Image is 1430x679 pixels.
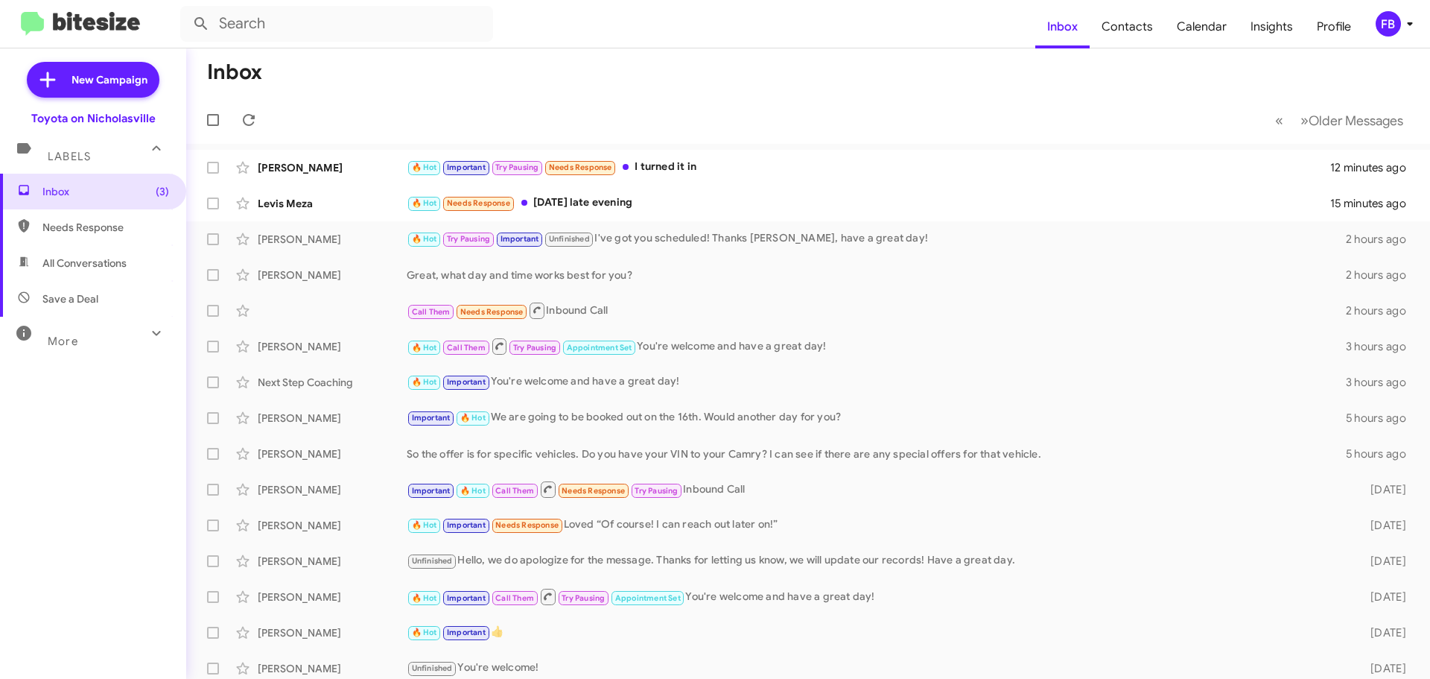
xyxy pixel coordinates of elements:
div: [DATE] [1347,590,1418,604]
div: [PERSON_NAME] [258,554,407,569]
h1: Inbox [207,60,262,84]
a: Contacts [1090,5,1165,48]
button: Next [1291,105,1412,136]
div: [PERSON_NAME] [258,518,407,533]
span: Needs Response [42,220,169,235]
div: [PERSON_NAME] [258,482,407,497]
span: Appointment Set [567,343,632,353]
div: [DATE] [1347,482,1418,497]
div: [PERSON_NAME] [258,625,407,640]
div: 2 hours ago [1346,303,1418,318]
div: [DATE] [1347,661,1418,676]
span: Labels [48,150,91,163]
span: Important [447,593,486,603]
div: You're welcome and have a great day! [407,373,1346,391]
div: I turned it in [407,159,1330,176]
div: [DATE] late evening [407,195,1330,212]
div: Inbound Call [407,301,1346,320]
a: Inbox [1035,5,1090,48]
div: [PERSON_NAME] [258,268,407,282]
span: Important [447,628,486,637]
div: [DATE] [1347,554,1418,569]
div: You're welcome and have a great day! [407,337,1346,356]
span: Try Pausing [513,343,556,353]
div: Toyota on Nicholasville [31,111,156,126]
div: [PERSON_NAME] [258,661,407,676]
span: Save a Deal [42,291,98,306]
span: Needs Response [495,520,559,530]
input: Search [180,6,493,42]
span: Older Messages [1309,113,1403,129]
a: New Campaign [27,62,159,98]
button: FB [1363,11,1414,37]
span: 🔥 Hot [460,486,486,496]
span: 🔥 Hot [460,413,486,423]
div: [PERSON_NAME] [258,446,407,461]
div: 15 minutes ago [1330,196,1418,211]
a: Profile [1305,5,1363,48]
button: Previous [1266,105,1292,136]
nav: Page navigation example [1267,105,1412,136]
div: [PERSON_NAME] [258,411,407,426]
span: 🔥 Hot [412,377,437,387]
div: Loved “Of course! I can reach out later on!” [407,517,1347,534]
span: 🔥 Hot [412,520,437,530]
div: Next Step Coaching [258,375,407,390]
div: You're welcome! [407,660,1347,677]
div: [DATE] [1347,625,1418,640]
div: You're welcome and have a great day! [407,587,1347,606]
span: Important [447,520,486,530]
div: 👍 [407,624,1347,641]
span: 🔥 Hot [412,234,437,244]
span: (3) [156,184,169,199]
a: Calendar [1165,5,1239,48]
div: [DATE] [1347,518,1418,533]
span: Unfinished [412,556,453,566]
span: Unfinished [412,663,453,673]
span: Call Them [447,343,486,353]
div: 5 hours ago [1346,446,1418,461]
span: Appointment Set [615,593,681,603]
span: Try Pausing [447,234,490,244]
span: Important [412,486,451,496]
div: 2 hours ago [1346,232,1418,247]
span: More [48,335,78,348]
div: 3 hours ago [1346,375,1418,390]
span: 🔥 Hot [412,162,437,172]
span: Unfinished [549,234,590,244]
span: 🔥 Hot [412,198,437,208]
div: 12 minutes ago [1330,160,1418,175]
span: 🔥 Hot [412,593,437,603]
span: Important [412,413,451,423]
div: Great, what day and time works best for you? [407,268,1346,282]
div: [PERSON_NAME] [258,232,407,247]
div: Hello, we do apologize for the message. Thanks for letting us know, we will update our records! H... [407,552,1347,569]
div: FB [1376,11,1401,37]
span: Important [500,234,539,244]
div: We are going to be booked out on the 16th. Would another day for you? [407,409,1346,426]
span: Important [447,377,486,387]
span: Call Them [495,486,534,496]
div: So the offer is for specific vehicles. Do you have your VIN to your Camry? I can see if there are... [407,446,1346,461]
div: 3 hours ago [1346,339,1418,354]
span: Needs Response [549,162,612,172]
span: » [1300,111,1309,130]
div: [PERSON_NAME] [258,339,407,354]
span: New Campaign [71,72,147,87]
span: Try Pausing [495,162,538,172]
span: Try Pausing [562,593,605,603]
span: Inbox [42,184,169,199]
div: Levis Meza [258,196,407,211]
span: 🔥 Hot [412,628,437,637]
span: Try Pausing [635,486,678,496]
span: Needs Response [460,307,524,317]
div: 2 hours ago [1346,268,1418,282]
span: Needs Response [447,198,510,208]
span: 🔥 Hot [412,343,437,353]
a: Insights [1239,5,1305,48]
span: Call Them [495,593,534,603]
